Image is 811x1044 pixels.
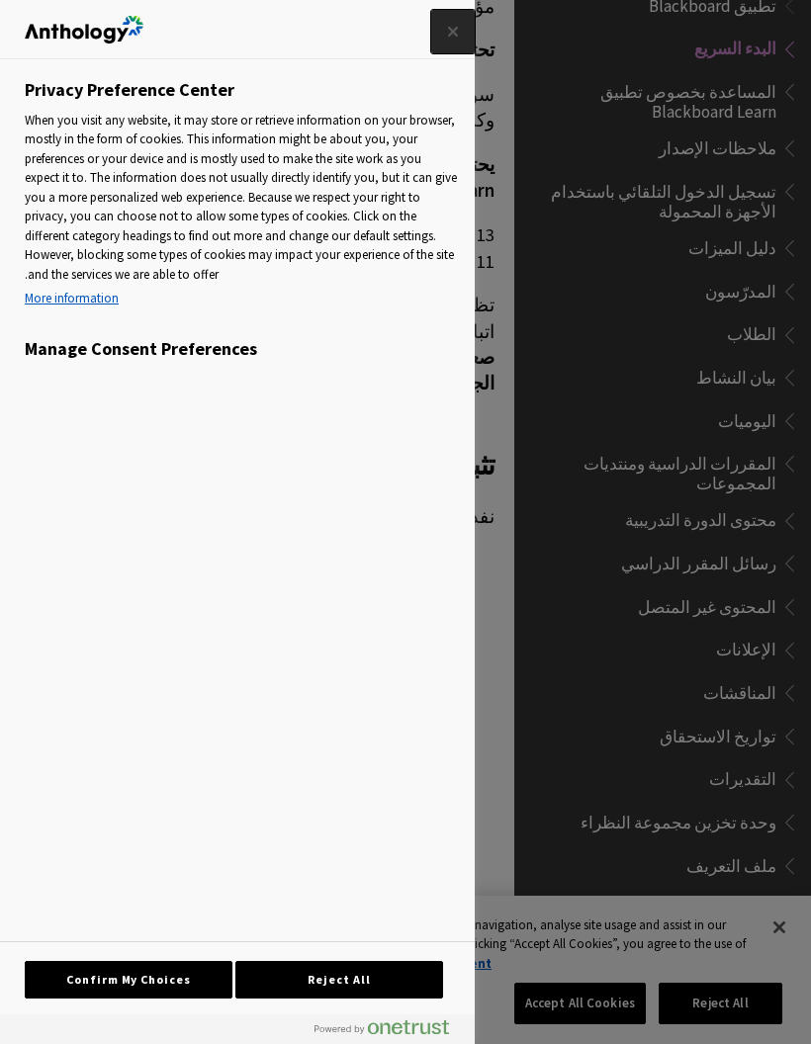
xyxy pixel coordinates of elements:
div: Company Logo [25,10,143,49]
h2: Privacy Preference Center [25,79,234,101]
a: Powered by OneTrust Opens in a new Tab [315,1019,465,1044]
a: More information about your privacy, opens in a new tab [25,289,458,308]
img: Powered by OneTrust Opens in a new Tab [315,1019,449,1035]
img: Company Logo [25,16,143,43]
button: Reject All [235,961,443,999]
div: When you visit any website, it may store or retrieve information on your browser, mostly in the f... [25,111,458,313]
button: Confirm My Choices [25,961,232,999]
h3: Manage Consent Preferences [25,338,458,370]
button: Close [431,10,475,53]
